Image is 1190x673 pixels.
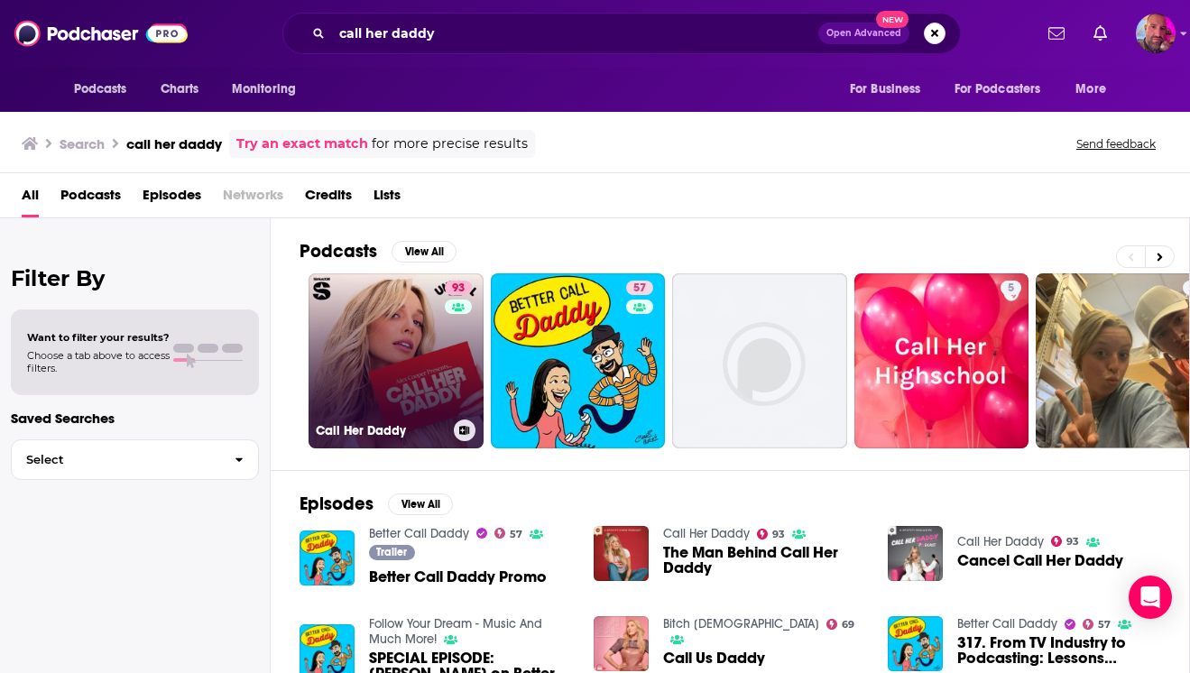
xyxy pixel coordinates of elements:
[392,241,457,263] button: View All
[1066,538,1079,546] span: 93
[1136,14,1176,53] button: Show profile menu
[11,410,259,427] p: Saved Searches
[445,281,472,295] a: 93
[305,180,352,217] a: Credits
[957,616,1057,632] a: Better Call Daddy
[850,77,921,102] span: For Business
[943,72,1067,106] button: open menu
[663,545,866,576] a: The Man Behind Call Her Daddy
[369,616,542,647] a: Follow Your Dream - Music And Much More!
[332,19,818,48] input: Search podcasts, credits, & more...
[11,439,259,480] button: Select
[854,273,1029,448] a: 5
[27,349,170,374] span: Choose a tab above to access filters.
[14,16,188,51] img: Podchaser - Follow, Share and Rate Podcasts
[1098,621,1111,629] span: 57
[1063,72,1129,106] button: open menu
[219,72,319,106] button: open menu
[223,180,283,217] span: Networks
[826,619,855,630] a: 69
[1075,77,1106,102] span: More
[60,135,105,152] h3: Search
[12,454,220,466] span: Select
[300,493,374,515] h2: Episodes
[957,553,1123,568] a: Cancel Call Her Daddy
[369,526,469,541] a: Better Call Daddy
[818,23,909,44] button: Open AdvancedNew
[1083,619,1112,630] a: 57
[161,77,199,102] span: Charts
[957,635,1160,666] a: 317. From TV Industry to Podcasting: Lessons Learned and Evolution of Better Call Daddy
[1129,576,1172,619] div: Open Intercom Messenger
[300,530,355,585] img: Better Call Daddy Promo
[1136,14,1176,53] img: User Profile
[663,650,765,666] a: Call Us Daddy
[594,526,649,581] img: The Man Behind Call Her Daddy
[888,526,943,581] img: Cancel Call Her Daddy
[876,11,909,28] span: New
[143,180,201,217] a: Episodes
[757,529,786,539] a: 93
[236,134,368,154] a: Try an exact match
[300,240,457,263] a: PodcastsView All
[1071,136,1161,152] button: Send feedback
[663,526,750,541] a: Call Her Daddy
[316,423,447,438] h3: Call Her Daddy
[309,273,484,448] a: 93Call Her Daddy
[955,77,1041,102] span: For Podcasters
[594,616,649,671] img: Call Us Daddy
[957,534,1044,549] a: Call Her Daddy
[22,180,39,217] a: All
[369,569,547,585] a: Better Call Daddy Promo
[74,77,127,102] span: Podcasts
[452,280,465,298] span: 93
[11,265,259,291] h2: Filter By
[149,72,210,106] a: Charts
[491,273,666,448] a: 57
[842,621,854,629] span: 69
[126,135,222,152] h3: call her daddy
[1041,18,1072,49] a: Show notifications dropdown
[61,72,151,106] button: open menu
[1051,536,1080,547] a: 93
[1001,281,1021,295] a: 5
[388,493,453,515] button: View All
[1008,280,1014,298] span: 5
[1136,14,1176,53] span: Logged in as Superquattrone
[837,72,944,106] button: open menu
[374,180,401,217] a: Lists
[826,29,901,38] span: Open Advanced
[510,530,522,539] span: 57
[494,528,523,539] a: 57
[300,493,453,515] a: EpisodesView All
[772,530,785,539] span: 93
[376,547,407,558] span: Trailer
[60,180,121,217] a: Podcasts
[1086,18,1114,49] a: Show notifications dropdown
[27,331,170,344] span: Want to filter your results?
[888,616,943,671] img: 317. From TV Industry to Podcasting: Lessons Learned and Evolution of Better Call Daddy
[372,134,528,154] span: for more precise results
[633,280,646,298] span: 57
[300,240,377,263] h2: Podcasts
[626,281,653,295] a: 57
[232,77,296,102] span: Monitoring
[282,13,961,54] div: Search podcasts, credits, & more...
[663,616,819,632] a: Bitch Bible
